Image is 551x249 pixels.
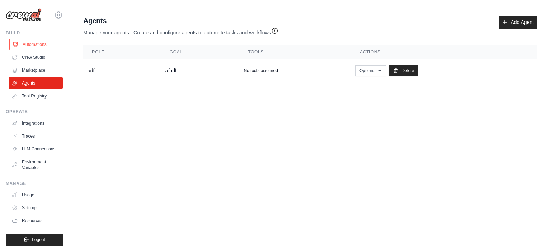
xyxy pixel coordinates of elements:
[9,189,63,201] a: Usage
[9,118,63,129] a: Integrations
[351,45,537,59] th: Actions
[6,8,42,22] img: Logo
[9,52,63,63] a: Crew Studio
[9,77,63,89] a: Agents
[9,143,63,155] a: LLM Connections
[6,109,63,115] div: Operate
[161,45,240,59] th: Goal
[6,30,63,36] div: Build
[83,59,161,82] td: adf
[9,90,63,102] a: Tool Registry
[161,59,240,82] td: afadf
[239,45,351,59] th: Tools
[32,237,45,243] span: Logout
[83,26,278,36] p: Manage your agents - Create and configure agents to automate tasks and workflows
[6,181,63,186] div: Manage
[9,215,63,226] button: Resources
[9,39,63,50] a: Automations
[83,16,278,26] h2: Agents
[9,130,63,142] a: Traces
[9,64,63,76] a: Marketplace
[9,156,63,173] a: Environment Variables
[6,234,63,246] button: Logout
[499,16,537,29] a: Add Agent
[22,218,42,224] span: Resources
[9,202,63,214] a: Settings
[389,65,418,76] a: Delete
[355,65,386,76] button: Options
[244,68,278,73] p: No tools assigned
[83,45,161,59] th: Role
